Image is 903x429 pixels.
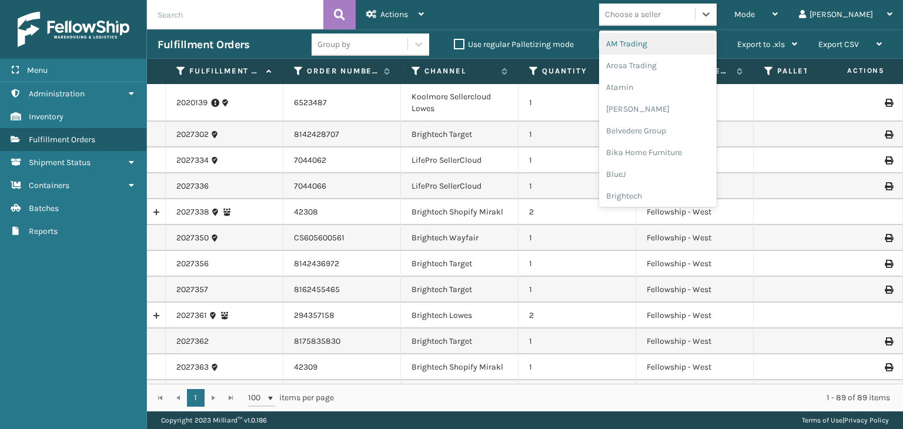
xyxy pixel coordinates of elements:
span: Shipment Status [29,157,91,167]
label: Pallet Name [777,66,848,76]
div: Arosa Trading [599,55,717,76]
a: 2027361 [176,310,207,321]
td: CS605600561 [283,225,401,251]
td: 8142436972 [283,251,401,277]
td: Brightech Lowes [401,303,519,329]
td: 2 [519,380,636,406]
i: Print Label [885,363,892,371]
td: Brightech Shopify Mirakl [401,354,519,380]
i: Print Label [885,337,892,346]
td: Fellowship - West [636,380,754,406]
div: Belvedere Group [599,120,717,142]
a: 2027334 [176,155,209,166]
div: 1 - 89 of 89 items [350,392,890,404]
span: 100 [248,392,266,404]
td: 7044066 [283,173,401,199]
td: 8175835830 [283,329,401,354]
td: Fellowship - West [636,251,754,277]
td: 1 [519,225,636,251]
td: 1 [519,251,636,277]
div: Choose a seller [605,8,661,21]
div: Group by [317,38,350,51]
td: Fellowship - West [636,303,754,329]
td: 1 [519,173,636,199]
label: Use regular Palletizing mode [454,39,574,49]
div: Brightech [599,185,717,207]
div: Bika Home Furniture [599,142,717,163]
td: Brightech Target [401,251,519,277]
p: Copyright 2023 Milliard™ v 1.0.186 [161,411,267,429]
td: Brightech Wayfair [401,225,519,251]
label: Order Number [307,66,378,76]
i: Print Label [885,286,892,294]
span: items per page [248,389,334,407]
a: Terms of Use [802,416,842,424]
a: 2027356 [176,258,209,270]
span: Menu [27,65,48,75]
td: Brightech Target [401,122,519,148]
span: Mode [734,9,755,19]
span: Actions [380,9,408,19]
span: Batches [29,203,59,213]
td: Brightech Shopify Mirakl [401,380,519,406]
td: 42310 [283,380,401,406]
td: LifePro SellerCloud [401,173,519,199]
a: 1 [187,389,205,407]
td: 7044062 [283,148,401,173]
a: 2027336 [176,180,209,192]
div: AM Trading [599,33,717,55]
td: LifePro SellerCloud [401,148,519,173]
i: Print Label [885,130,892,139]
a: 2027363 [176,361,209,373]
a: 2027362 [176,336,209,347]
h3: Fulfillment Orders [158,38,249,52]
td: Koolmore Sellercloud Lowes [401,84,519,122]
span: Reports [29,226,58,236]
a: 2027350 [176,232,209,244]
td: 2 [519,303,636,329]
td: 6523487 [283,84,401,122]
div: | [802,411,889,429]
td: 42309 [283,354,401,380]
label: Quantity [542,66,613,76]
i: Print Label [885,234,892,242]
div: [PERSON_NAME] [599,98,717,120]
span: Inventory [29,112,63,122]
td: 42308 [283,199,401,225]
td: Fellowship - West [636,329,754,354]
a: Privacy Policy [844,416,889,424]
td: 1 [519,354,636,380]
td: Fellowship - West [636,199,754,225]
label: Orders to be shipped [DATE] [598,39,713,49]
label: Channel [424,66,496,76]
i: Print Label [885,260,892,268]
td: Fellowship - West [636,277,754,303]
a: 2020139 [176,97,208,109]
i: Print Label [885,182,892,190]
td: 8142428707 [283,122,401,148]
span: Containers [29,180,69,190]
td: Brightech Shopify Mirakl [401,199,519,225]
td: Fellowship - West [636,225,754,251]
span: Fulfillment Orders [29,135,95,145]
td: Brightech Target [401,329,519,354]
td: 1 [519,148,636,173]
a: 2027338 [176,206,209,218]
div: Atamin [599,76,717,98]
td: 2 [519,199,636,225]
img: logo [18,12,129,47]
i: Print Label [885,156,892,165]
a: 2027357 [176,284,208,296]
td: 1 [519,84,636,122]
div: BlueJ [599,163,717,185]
span: Export CSV [818,39,859,49]
td: 1 [519,277,636,303]
label: Fulfillment Order Id [189,66,260,76]
td: 294357158 [283,303,401,329]
td: 1 [519,122,636,148]
td: 8162455465 [283,277,401,303]
span: Export to .xls [737,39,785,49]
span: Actions [810,61,892,81]
i: Print Label [885,99,892,107]
span: Administration [29,89,85,99]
